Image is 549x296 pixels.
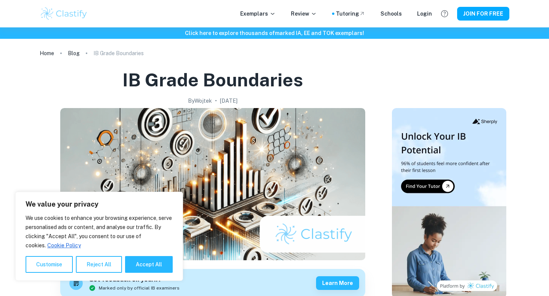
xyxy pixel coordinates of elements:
img: IB Grade Boundaries cover image [60,108,365,260]
p: Exemplars [240,10,276,18]
a: Home [40,48,54,59]
h1: IB Grade Boundaries [122,68,303,92]
p: IB Grade Boundaries [93,49,144,57]
p: We value your privacy [26,200,173,209]
a: Tutoring [336,10,365,18]
h2: By Wojtek [188,97,212,105]
a: Login [417,10,432,18]
a: Schools [380,10,402,18]
h6: Click here to explore thousands of marked IA, EE and TOK exemplars ! [2,29,547,37]
p: Review [291,10,317,18]
a: Cookie Policy [47,242,81,249]
h2: [DATE] [220,97,238,105]
p: We use cookies to enhance your browsing experience, serve personalised ads or content, and analys... [26,213,173,250]
button: Learn more [316,276,359,290]
button: Accept All [125,256,173,273]
div: We value your privacy [15,192,183,281]
button: Reject All [76,256,122,273]
a: Blog [68,48,80,59]
p: • [215,97,217,105]
img: Clastify logo [40,6,88,21]
button: Help and Feedback [438,7,451,20]
span: Marked only by official IB examiners [99,285,180,291]
button: Customise [26,256,73,273]
button: JOIN FOR FREE [457,7,509,21]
